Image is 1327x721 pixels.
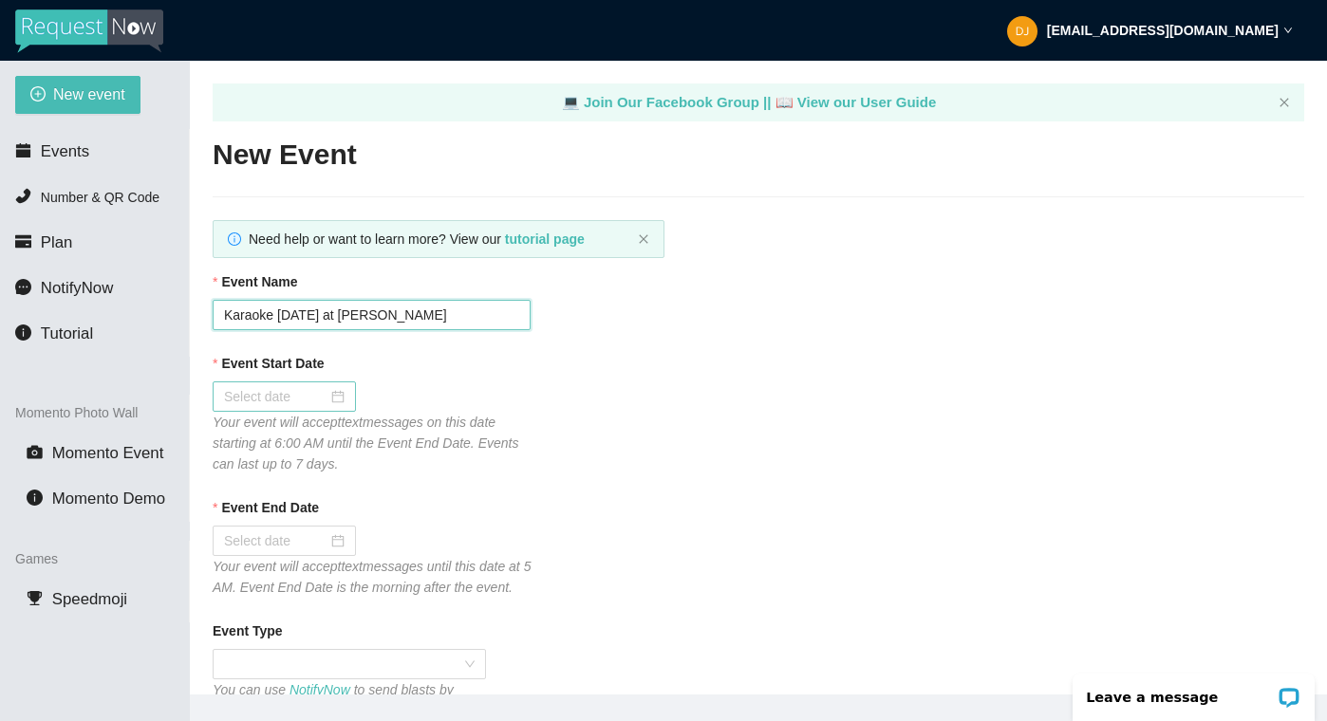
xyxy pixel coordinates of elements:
[213,559,531,595] i: Your event will accept text messages until this date at 5 AM. Event End Date is the morning after...
[638,233,649,246] button: close
[776,94,937,110] a: laptop View our User Guide
[224,530,327,551] input: Select date
[52,444,164,462] span: Momento Event
[27,590,43,606] span: trophy
[41,142,89,160] span: Events
[15,76,140,114] button: plus-circleNew event
[221,497,319,518] b: Event End Date
[1283,26,1293,35] span: down
[15,233,31,250] span: credit-card
[15,142,31,158] span: calendar
[41,279,113,297] span: NotifyNow
[213,300,531,330] input: Janet's and Mark's Wedding
[213,620,283,641] b: Event Type
[290,682,350,697] a: NotifyNow
[15,188,31,204] span: phone
[52,490,165,508] span: Momento Demo
[221,353,324,374] b: Event Start Date
[27,490,43,506] span: info-circle
[41,324,93,342] span: Tutorial
[52,590,127,608] span: Speedmoji
[41,190,159,205] span: Number & QR Code
[221,271,297,292] b: Event Name
[562,94,580,110] span: laptop
[776,94,794,110] span: laptop
[30,86,46,104] span: plus-circle
[15,9,163,53] img: RequestNow
[213,415,518,471] i: Your event will accept text messages on this date starting at 6:00 AM until the Event End Date. E...
[15,279,31,295] span: message
[638,233,649,245] span: close
[562,94,776,110] a: laptop Join Our Facebook Group ||
[213,136,1304,175] h2: New Event
[41,233,73,251] span: Plan
[213,679,486,721] div: You can use to send blasts by event type
[1060,661,1327,721] iframe: LiveChat chat widget
[27,444,43,460] span: camera
[1279,97,1290,108] span: close
[1007,16,1037,46] img: 0c29a264699dbdf505ea13faac7a91bd
[1047,23,1279,38] strong: [EMAIL_ADDRESS][DOMAIN_NAME]
[53,83,125,106] span: New event
[228,232,241,246] span: info-circle
[224,386,327,407] input: Select date
[505,231,585,247] a: tutorial page
[1279,97,1290,109] button: close
[249,231,585,247] span: Need help or want to learn more? View our
[15,324,31,341] span: info-circle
